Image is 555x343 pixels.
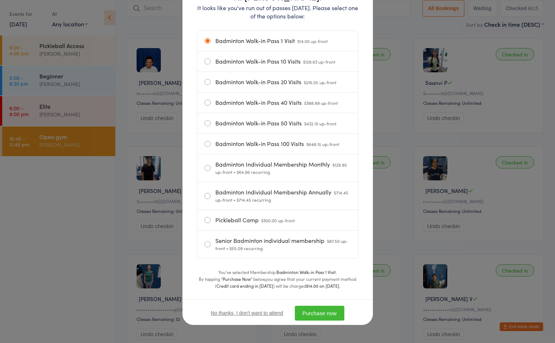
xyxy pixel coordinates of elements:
[211,310,283,316] button: No thanks, I don't want to attend
[197,269,358,275] div: You’ve selected Membership: .
[205,231,351,258] label: Senior Badminton individual membership
[197,4,358,20] p: It looks like you've run out of passes [DATE]. Please select one of the options below:
[205,113,351,133] label: Badminton Walk-in Pass 50 Visits
[223,276,251,282] strong: Purchase Now
[273,283,340,289] span: ) will be charged .
[276,269,336,275] strong: Badminton Walk-in Pass 1 Visit
[205,134,351,154] label: Badminton Walk-in Pass 100 Visits
[205,51,351,72] label: Badminton Walk-in Pass 10 Visits
[205,72,351,92] label: Badminton Walk-in Pass 20 Visits
[205,31,351,51] label: Badminton Walk-in Pass 1 Visit
[304,100,338,106] span: $388.89 up-front
[216,283,273,289] strong: Credit card ending in [DATE]
[205,93,351,113] label: Badminton Walk-in Pass 40 Visits
[297,38,328,44] span: $14.00 up-front
[215,276,357,289] span: you agree that your current payment method (
[197,275,358,289] div: By tapping " " below,
[306,141,339,147] span: $648.15 up-front
[304,79,336,85] span: $216.05 up-front
[205,210,351,230] label: Pickleball Camp
[304,120,336,127] span: $432.10 up-front
[303,59,335,65] span: $129.63 up-front
[205,182,351,210] label: Badminton Individual Membership Annually
[261,217,295,223] span: $300.00 up-front
[295,306,344,321] button: Purchase now
[306,283,339,289] strong: $14.00 on [DATE]
[205,154,351,182] label: Badminton Individual Membership Monthly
